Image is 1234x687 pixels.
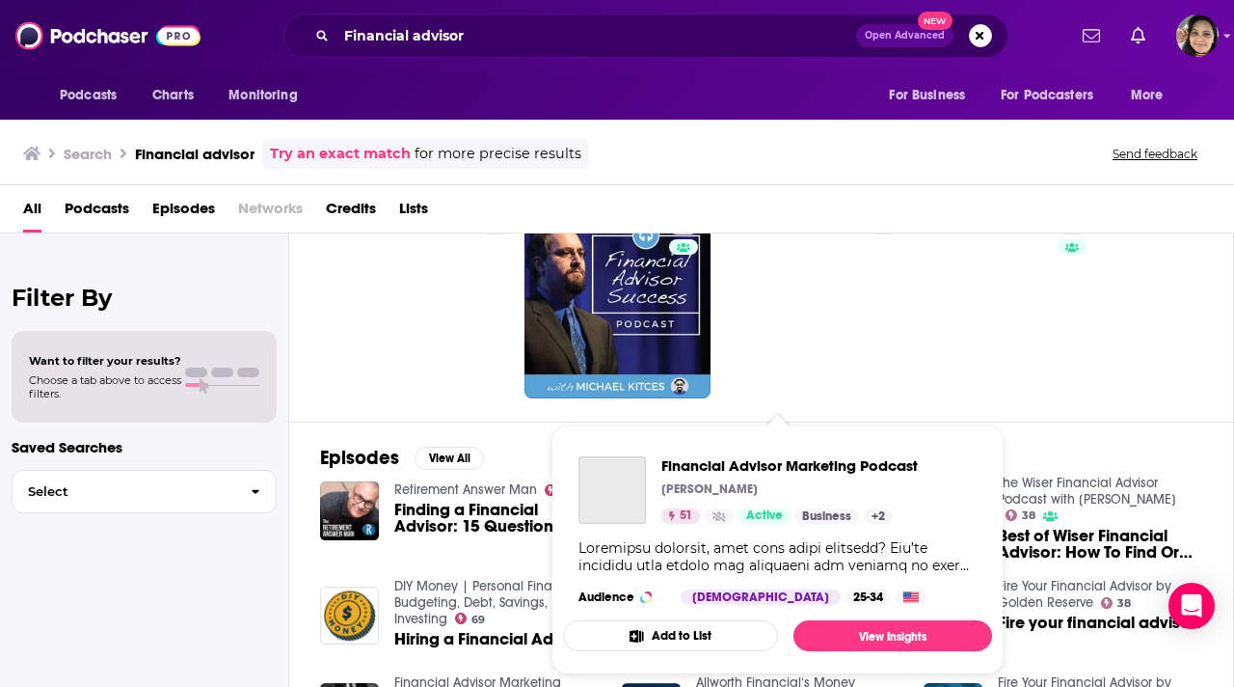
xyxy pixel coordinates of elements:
[29,354,181,368] span: Want to filter your results?
[864,508,893,524] a: +2
[12,438,277,456] p: Saved Searches
[998,615,1201,631] a: Fire your financial advisor!
[415,143,581,165] span: for more precise results
[794,508,859,524] a: Business
[23,193,41,233] a: All
[1176,14,1219,57] img: User Profile
[399,193,428,233] a: Lists
[578,456,646,524] a: Financial Advisor Marketing Podcast
[394,578,578,627] a: DIY Money | Personal Finance, Budgeting, Debt, Savings, Investing
[913,211,1100,398] a: 37
[669,219,698,234] a: 65
[718,211,905,398] a: 51
[1075,19,1108,52] a: Show notifications dropdown
[1001,82,1093,109] span: For Podcasters
[480,219,509,234] a: 36
[1101,597,1132,609] a: 38
[29,373,181,400] span: Choose a tab above to access filters.
[394,631,590,647] a: Hiring a Financial Advisor
[998,528,1202,561] a: Best of Wiser Financial Advisor: How To Find Or Become A Great Financial Advisor (#46)
[215,77,322,114] button: open menu
[578,539,977,574] div: Loremipsu dolorsit, amet cons adipi elitsedd? Eiu’te incididu utla etdolo mag aliquaeni adm venia...
[46,77,142,114] button: open menu
[856,24,953,47] button: Open AdvancedNew
[1176,14,1219,57] button: Show profile menu
[394,502,599,535] a: Finding a Financial Advisor: 15 Questions to Ask a Financial Advisor Candidate [Podcast]
[1058,219,1086,234] a: 37
[918,12,952,30] span: New
[330,211,517,398] a: 36
[283,14,1008,58] div: Search podcasts, credits, & more...
[875,77,989,114] button: open menu
[865,31,945,41] span: Open Advanced
[746,507,783,526] span: Active
[1117,77,1188,114] button: open menu
[524,211,711,398] a: 65
[738,508,791,524] a: Active
[545,484,576,496] a: 68
[1168,583,1215,629] div: Open Intercom Messenger
[152,193,215,233] a: Episodes
[681,590,841,605] div: [DEMOGRAPHIC_DATA]
[13,485,235,498] span: Select
[1022,511,1035,520] span: 38
[870,219,898,234] a: 51
[845,590,891,605] div: 25-34
[152,82,194,109] span: Charts
[415,447,484,470] button: View All
[60,82,117,109] span: Podcasts
[793,620,992,651] a: View Insights
[270,143,411,165] a: Try an exact match
[471,616,485,624] span: 69
[1107,146,1203,162] button: Send feedback
[563,620,778,651] button: Add to List
[988,77,1121,114] button: open menu
[140,77,205,114] a: Charts
[1131,82,1164,109] span: More
[661,456,918,475] a: Financial Advisor Marketing Podcast
[320,446,484,470] a: EpisodesView All
[455,613,486,624] a: 69
[326,193,376,233] a: Credits
[1123,19,1153,52] a: Show notifications dropdown
[998,475,1176,508] a: The Wiser Financial Advisor Podcast with Josh Nelson
[1117,599,1131,608] span: 38
[661,508,700,524] a: 51
[394,481,537,498] a: Retirement Answer Man
[65,193,129,233] a: Podcasts
[64,145,112,163] h3: Search
[1006,509,1036,521] a: 38
[336,20,856,51] input: Search podcasts, credits, & more...
[135,145,255,163] h3: Financial advisor
[228,82,297,109] span: Monitoring
[238,193,303,233] span: Networks
[320,481,379,540] img: Finding a Financial Advisor: 15 Questions to Ask a Financial Advisor Candidate [Podcast]
[320,446,399,470] h2: Episodes
[1176,14,1219,57] span: Logged in as shelbyjanner
[998,578,1171,611] a: Fire Your Financial Advisor by Golden Reserve
[680,507,692,526] span: 51
[578,590,665,605] h3: Audience
[320,587,379,646] img: Hiring a Financial Advisor
[661,481,758,497] p: [PERSON_NAME]
[12,470,277,513] button: Select
[889,82,965,109] span: For Business
[15,17,201,54] img: Podchaser - Follow, Share and Rate Podcasts
[12,284,277,312] h2: Filter By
